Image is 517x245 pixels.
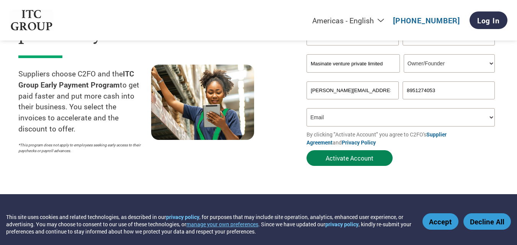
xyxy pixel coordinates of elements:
p: By clicking "Activate Account" you agree to C2FO's and [307,130,499,146]
p: Suppliers choose C2FO and the to get paid faster and put more cash into their business. You selec... [18,68,151,135]
button: Accept [422,213,458,230]
div: Inavlid Phone Number [403,100,495,105]
a: Log In [470,11,507,29]
button: Activate Account [307,150,393,166]
a: privacy policy [325,221,359,228]
a: privacy policy [166,213,199,221]
button: manage your own preferences [186,221,258,228]
a: Privacy Policy [342,139,376,146]
a: Supplier Agreement [307,131,447,146]
input: Invalid Email format [307,81,399,99]
img: supply chain worker [151,65,254,140]
div: Invalid first name or first name is too long [307,46,399,51]
p: *This program does not apply to employees seeking early access to their paychecks or payroll adva... [18,142,144,154]
button: Decline All [463,213,511,230]
a: [PHONE_NUMBER] [393,16,460,25]
input: Phone* [403,81,495,99]
strong: ITC Group Early Payment Program [18,69,134,89]
div: Invalid last name or last name is too long [403,46,495,51]
div: This site uses cookies and related technologies, as described in our , for purposes that may incl... [6,213,411,235]
img: ITC Group [10,10,54,31]
div: Inavlid Email Address [307,100,399,105]
input: Your company name* [307,54,400,73]
div: Invalid company name or company name is too long [307,73,495,78]
select: Title/Role [404,54,495,73]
